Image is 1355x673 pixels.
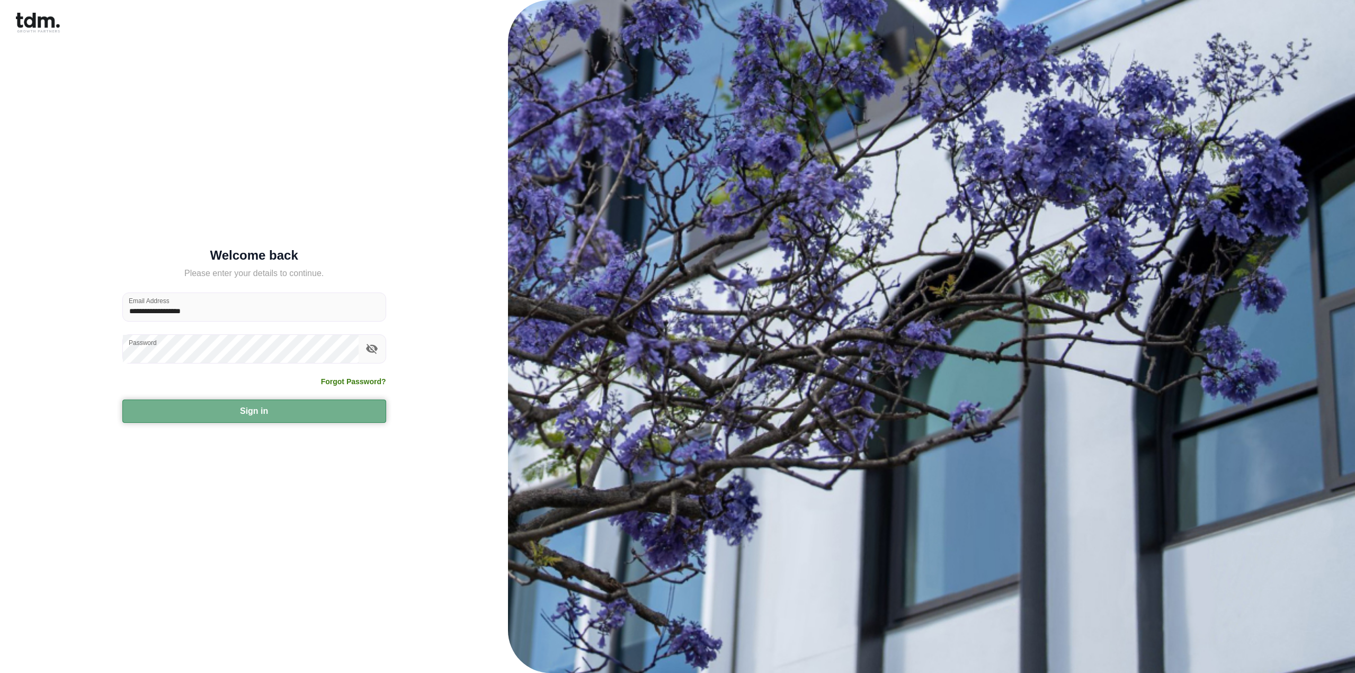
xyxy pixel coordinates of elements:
[129,296,170,305] label: Email Address
[129,338,157,347] label: Password
[122,400,386,423] button: Sign in
[122,267,386,280] h5: Please enter your details to continue.
[321,376,386,387] a: Forgot Password?
[363,340,381,358] button: toggle password visibility
[122,250,386,261] h5: Welcome back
